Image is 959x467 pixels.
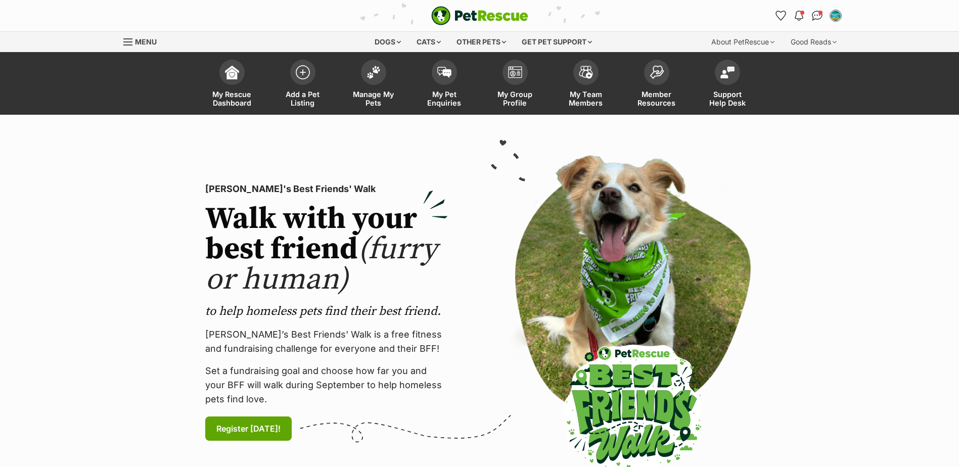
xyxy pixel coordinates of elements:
[409,55,480,115] a: My Pet Enquiries
[492,90,538,107] span: My Group Profile
[197,55,267,115] a: My Rescue Dashboard
[449,32,513,52] div: Other pets
[692,55,763,115] a: Support Help Desk
[809,8,826,24] a: Conversations
[296,65,310,79] img: add-pet-listing-icon-0afa8454b4691262ce3f59096e99ab1cd57d4a30225e0717b998d2c9b9846f56.svg
[634,90,679,107] span: Member Resources
[280,90,326,107] span: Add a Pet Listing
[225,65,239,79] img: dashboard-icon-eb2f2d2d3e046f16d808141f083e7271f6b2e854fb5c12c21221c1fb7104beca.svg
[205,328,448,356] p: [PERSON_NAME]’s Best Friends' Walk is a free fitness and fundraising challenge for everyone and t...
[216,423,281,435] span: Register [DATE]!
[338,55,409,115] a: Manage My Pets
[368,32,408,52] div: Dogs
[205,416,292,441] a: Register [DATE]!
[791,8,807,24] button: Notifications
[480,55,551,115] a: My Group Profile
[205,230,437,299] span: (furry or human)
[551,55,621,115] a: My Team Members
[650,65,664,79] img: member-resources-icon-8e73f808a243e03378d46382f2149f9095a855e16c252ad45f914b54edf8863c.svg
[431,6,528,25] a: PetRescue
[422,90,467,107] span: My Pet Enquiries
[563,90,609,107] span: My Team Members
[123,32,164,50] a: Menu
[773,8,789,24] a: Favourites
[704,32,782,52] div: About PetRescue
[431,6,528,25] img: logo-e224e6f780fb5917bec1dbf3a21bbac754714ae5b6737aabdf751b685950b380.svg
[351,90,396,107] span: Manage My Pets
[135,37,157,46] span: Menu
[205,303,448,319] p: to help homeless pets find their best friend.
[812,11,823,21] img: chat-41dd97257d64d25036548639549fe6c8038ab92f7586957e7f3b1b290dea8141.svg
[437,67,451,78] img: pet-enquiries-icon-7e3ad2cf08bfb03b45e93fb7055b45f3efa6380592205ae92323e6603595dc1f.svg
[205,182,448,196] p: [PERSON_NAME]'s Best Friends' Walk
[795,11,803,21] img: notifications-46538b983faf8c2785f20acdc204bb7945ddae34d4c08c2a6579f10ce5e182be.svg
[621,55,692,115] a: Member Resources
[205,204,448,295] h2: Walk with your best friend
[828,8,844,24] button: My account
[720,66,735,78] img: help-desk-icon-fdf02630f3aa405de69fd3d07c3f3aa587a6932b1a1747fa1d2bba05be0121f9.svg
[515,32,599,52] div: Get pet support
[205,364,448,406] p: Set a fundraising goal and choose how far you and your BFF will walk during September to help hom...
[409,32,448,52] div: Cats
[705,90,750,107] span: Support Help Desk
[784,32,844,52] div: Good Reads
[579,66,593,79] img: team-members-icon-5396bd8760b3fe7c0b43da4ab00e1e3bb1a5d9ba89233759b79545d2d3fc5d0d.svg
[773,8,844,24] ul: Account quick links
[508,66,522,78] img: group-profile-icon-3fa3cf56718a62981997c0bc7e787c4b2cf8bcc04b72c1350f741eb67cf2f40e.svg
[209,90,255,107] span: My Rescue Dashboard
[267,55,338,115] a: Add a Pet Listing
[367,66,381,79] img: manage-my-pets-icon-02211641906a0b7f246fdf0571729dbe1e7629f14944591b6c1af311fb30b64b.svg
[831,11,841,21] img: Tameka Saville profile pic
